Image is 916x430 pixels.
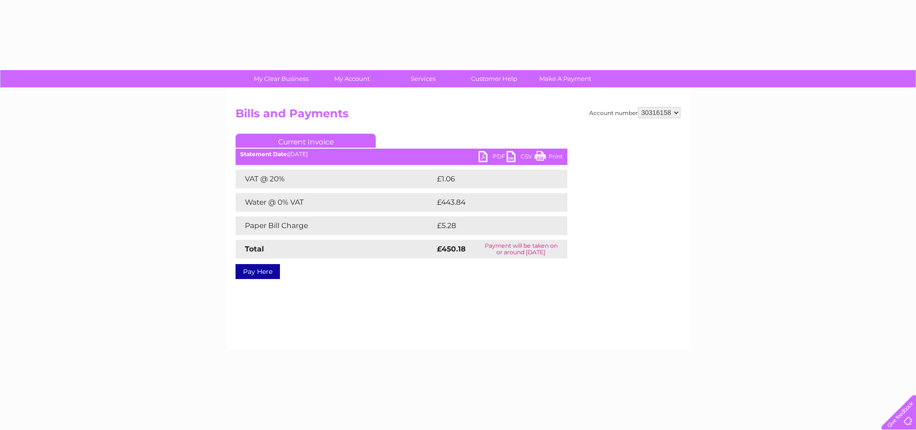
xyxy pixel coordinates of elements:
[236,107,680,125] h2: Bills and Payments
[314,70,391,87] a: My Account
[527,70,604,87] a: Make A Payment
[236,170,435,188] td: VAT @ 20%
[236,151,567,158] div: [DATE]
[243,70,320,87] a: My Clear Business
[435,216,545,235] td: £5.28
[236,134,376,148] a: Current Invoice
[236,216,435,235] td: Paper Bill Charge
[435,170,545,188] td: £1.06
[479,151,507,165] a: PDF
[236,264,280,279] a: Pay Here
[535,151,563,165] a: Print
[245,244,264,253] strong: Total
[437,244,465,253] strong: £450.18
[507,151,535,165] a: CSV
[589,107,680,118] div: Account number
[474,240,567,258] td: Payment will be taken on or around [DATE]
[385,70,462,87] a: Services
[435,193,551,212] td: £443.84
[236,193,435,212] td: Water @ 0% VAT
[456,70,533,87] a: Customer Help
[240,150,288,158] b: Statement Date:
